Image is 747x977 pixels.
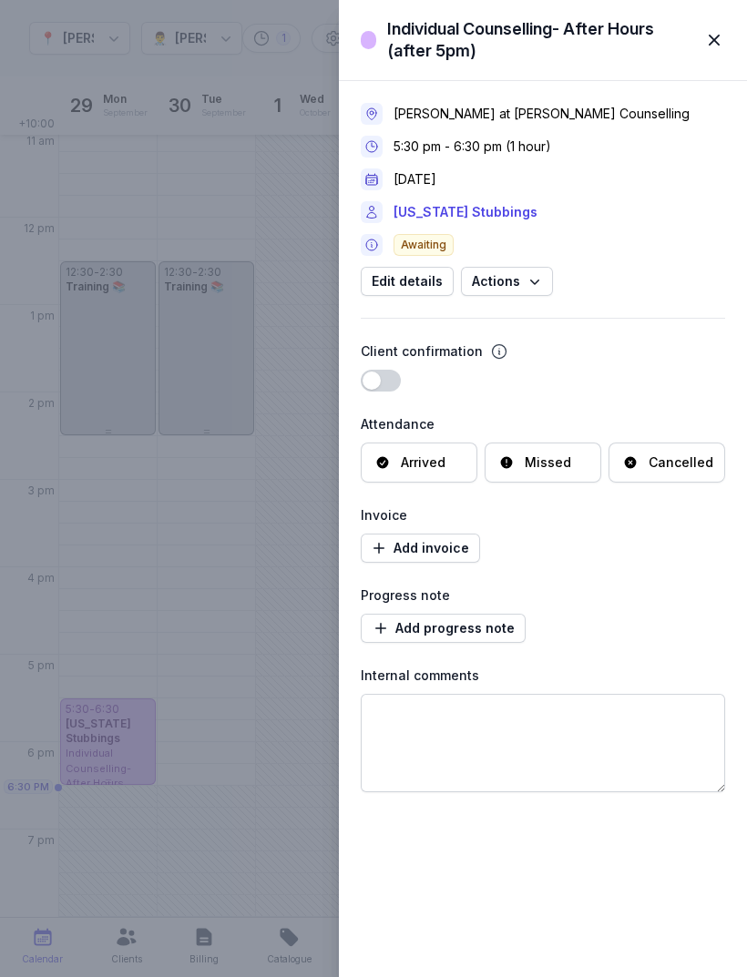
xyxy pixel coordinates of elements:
div: Missed [525,453,571,472]
div: Internal comments [361,665,725,687]
span: Add invoice [372,537,469,559]
div: Client confirmation [361,341,483,362]
div: [DATE] [394,170,436,188]
a: [US_STATE] Stubbings [394,201,537,223]
span: Edit details [372,270,443,292]
button: Edit details [361,267,454,296]
span: Actions [472,270,542,292]
div: [PERSON_NAME] at [PERSON_NAME] Counselling [394,105,690,123]
div: Individual Counselling- After Hours (after 5pm) [387,18,692,62]
div: Cancelled [649,453,713,472]
div: 5:30 pm - 6:30 pm (1 hour) [394,137,551,156]
span: Add progress note [372,617,515,639]
span: Awaiting [394,234,454,256]
div: Invoice [361,504,725,526]
button: Actions [461,267,553,296]
div: Arrived [401,453,445,472]
div: Attendance [361,413,725,435]
div: Progress note [361,585,725,606]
